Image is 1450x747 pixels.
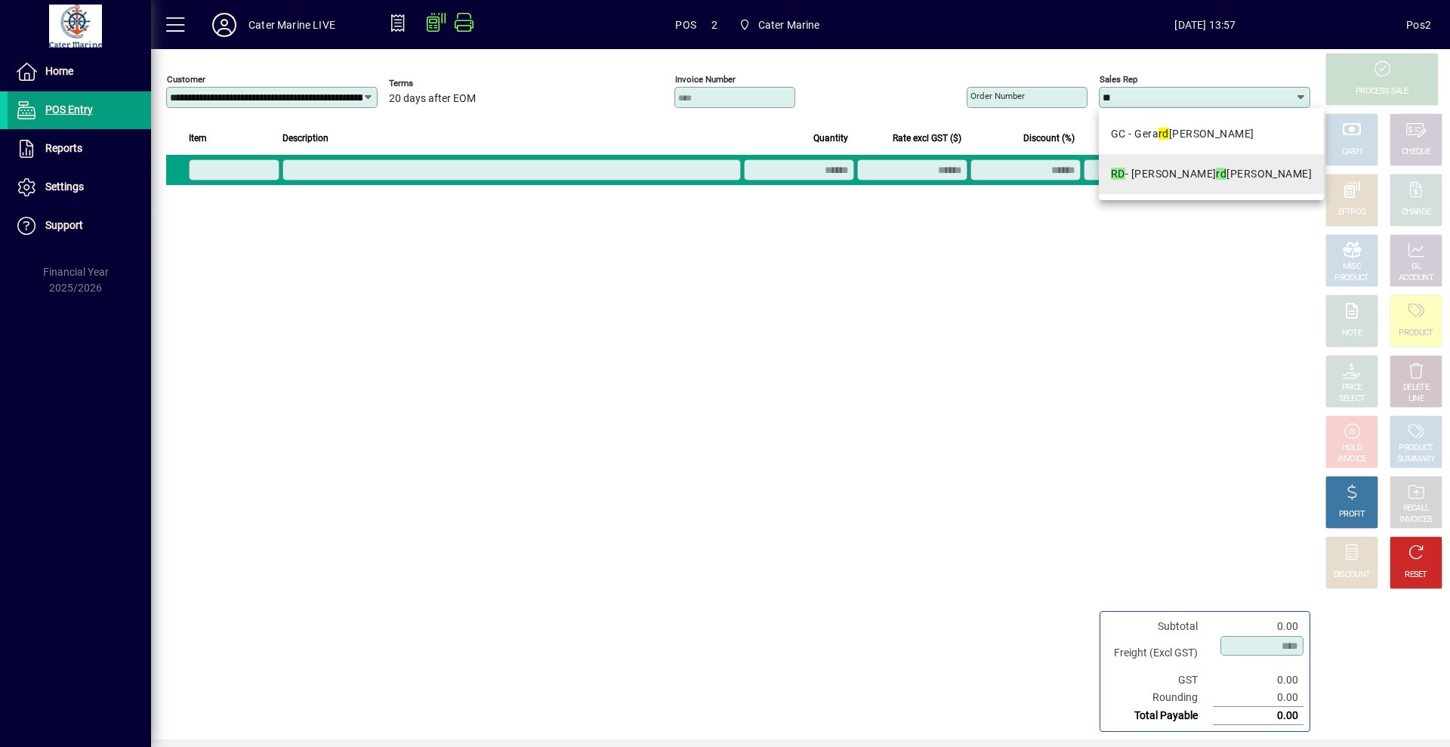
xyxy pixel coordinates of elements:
span: Reports [45,142,82,154]
div: CASH [1342,147,1362,158]
td: GST [1106,671,1213,689]
div: PRICE [1342,382,1362,394]
mat-label: Customer [167,74,205,85]
div: INVOICES [1399,514,1432,526]
mat-label: Order number [970,91,1025,101]
div: Cater Marine LIVE [248,13,335,37]
em: rd [1158,128,1169,140]
td: Subtotal [1106,618,1213,635]
mat-option: RD - Richard Darby [1099,154,1324,194]
div: GC - Gera [PERSON_NAME] [1111,126,1254,142]
div: PRODUCT [1399,443,1433,454]
div: MISC [1343,261,1361,273]
td: 0.00 [1213,689,1303,707]
span: Discount (%) [1023,130,1075,147]
span: Description [282,130,329,147]
button: Profile [200,11,248,39]
mat-option: GC - Gerard Cantin [1099,114,1324,154]
span: Rate excl GST ($) [893,130,961,147]
div: INVOICE [1337,454,1365,465]
td: Total Payable [1106,707,1213,725]
span: 2 [711,13,717,37]
td: 0.00 [1213,618,1303,635]
a: Settings [8,168,151,206]
span: [DATE] 13:57 [1004,13,1407,37]
em: RD [1111,168,1125,180]
span: Terms [389,79,480,88]
td: 0.00 [1213,671,1303,689]
span: Cater Marine [758,13,820,37]
div: LINE [1408,394,1424,405]
span: Settings [45,181,84,193]
div: ACCOUNT [1399,273,1433,284]
span: Support [45,219,83,231]
div: NOTE [1342,328,1362,339]
span: 20 days after EOM [389,93,476,105]
div: RESET [1405,570,1427,581]
a: Home [8,53,151,91]
span: POS Entry [45,103,93,116]
span: Cater Marine [733,11,826,39]
div: SELECT [1339,394,1365,405]
td: 0.00 [1213,707,1303,725]
td: Freight (Excl GST) [1106,635,1213,671]
div: SUMMARY [1397,454,1435,465]
em: rd [1216,168,1226,180]
span: POS [675,13,696,37]
div: CHEQUE [1402,147,1430,158]
div: - [PERSON_NAME] [PERSON_NAME] [1111,166,1312,182]
div: PRODUCT [1399,328,1433,339]
div: RECALL [1403,503,1430,514]
div: DELETE [1403,382,1429,394]
mat-label: Invoice number [675,74,736,85]
div: GL [1411,261,1421,273]
a: Support [8,207,151,245]
span: Item [189,130,207,147]
div: PROFIT [1339,509,1365,520]
td: Rounding [1106,689,1213,707]
div: PROCESS SALE [1356,86,1408,97]
span: Home [45,65,73,77]
div: Pos2 [1406,13,1431,37]
div: PRODUCT [1334,273,1368,284]
span: Quantity [813,130,848,147]
mat-label: Sales rep [1100,74,1137,85]
div: EFTPOS [1338,207,1366,218]
div: CHARGE [1402,207,1431,218]
a: Reports [8,130,151,168]
div: DISCOUNT [1334,570,1370,581]
div: HOLD [1342,443,1362,454]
